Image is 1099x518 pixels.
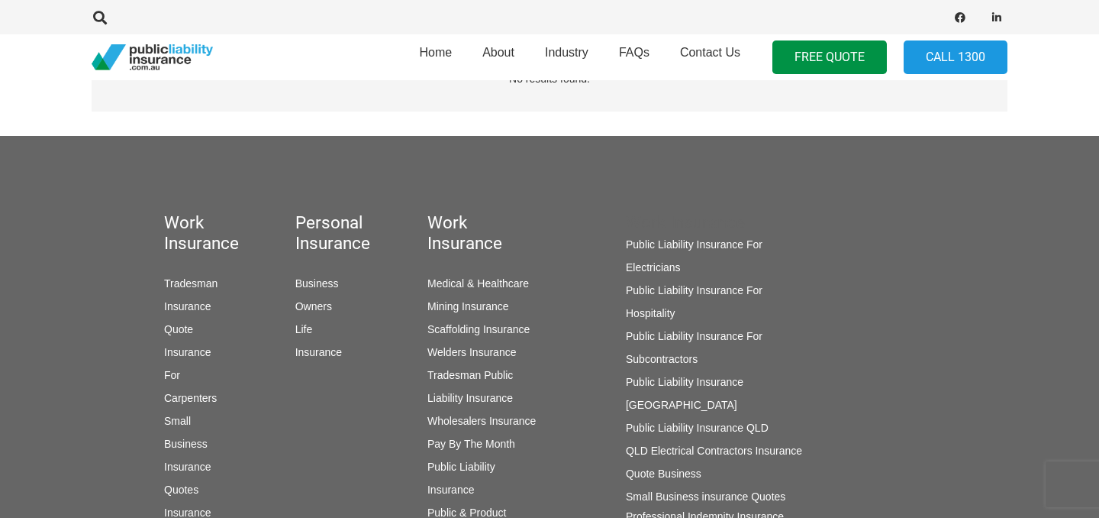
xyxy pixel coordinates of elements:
a: Mining Insurance [427,300,509,312]
a: Industry [530,30,604,85]
a: Wholesalers Insurance [427,415,536,427]
a: FREE QUOTE [772,40,887,75]
a: Small Business insurance Quotes [626,490,785,503]
a: Home [404,30,467,85]
a: Public Liability Insurance QLD [626,422,769,434]
h5: Work Insurance [427,212,538,254]
a: Quote Business [626,468,701,480]
a: Public Liability Insurance [GEOGRAPHIC_DATA] [626,376,743,411]
a: Contact Us [665,30,756,85]
a: LinkedIn [986,7,1007,28]
span: Contact Us [680,46,740,59]
span: Industry [545,46,588,59]
h5: Work Insurance [164,212,208,254]
a: Insurance For Carpenters [164,346,217,404]
h5: Personal Insurance [295,212,340,254]
a: Medical & Healthcare [427,277,529,290]
a: Scaffolding Insurance [427,323,530,335]
a: Call 1300 [904,40,1007,75]
a: Public Liability Insurance For Hospitality [626,284,762,319]
a: Public Liability Insurance For Electricians [626,238,762,274]
a: Welders Insurance [427,346,516,358]
a: Tradesman Insurance Quote [164,277,218,335]
span: FAQs [619,46,649,59]
a: Search [85,11,115,24]
a: Facebook [949,7,971,28]
a: Small Business Insurance Quotes [164,415,211,496]
a: pli_logotransparent [92,44,213,71]
h5: Work Insurance [626,212,803,233]
a: Tradesman Public Liability Insurance [427,369,513,404]
span: About [482,46,514,59]
a: Public Liability Insurance For Subcontractors [626,330,762,365]
a: About [467,30,530,85]
a: Business Owners Life Insurance [295,277,342,358]
span: Home [419,46,452,59]
a: FAQs [604,30,665,85]
a: Pay By The Month Public Liability Insurance [427,438,515,496]
a: QLD Electrical Contractors Insurance [626,445,802,457]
